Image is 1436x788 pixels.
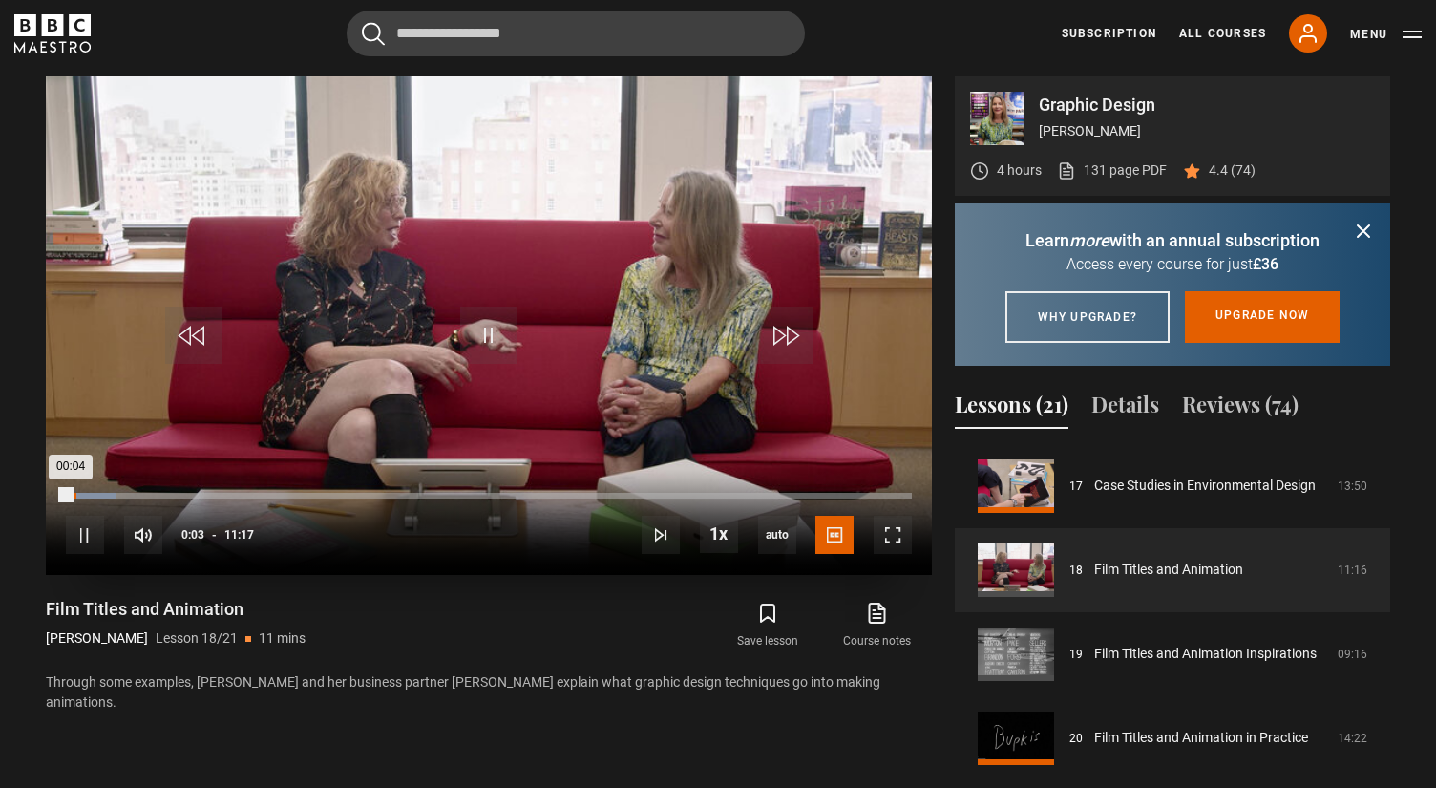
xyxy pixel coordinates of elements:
[1094,644,1317,664] a: Film Titles and Animation Inspirations
[1253,255,1278,273] span: £36
[1039,121,1375,141] p: [PERSON_NAME]
[1069,230,1109,250] i: more
[1091,389,1159,429] button: Details
[46,628,148,649] p: [PERSON_NAME]
[66,493,912,499] div: Progress Bar
[642,516,680,554] button: Next Lesson
[1094,560,1243,580] a: Film Titles and Animation
[362,22,385,46] button: Submit the search query
[823,598,932,653] a: Course notes
[66,516,104,554] button: Pause
[347,11,805,56] input: Search
[874,516,912,554] button: Fullscreen
[1209,160,1256,181] p: 4.4 (74)
[212,528,217,542] span: -
[758,516,796,554] span: auto
[181,518,204,552] span: 0:03
[1094,476,1316,496] a: Case Studies in Environmental Design
[124,516,162,554] button: Mute
[14,14,91,53] svg: BBC Maestro
[46,672,932,713] p: Through some examples, [PERSON_NAME] and her business partner [PERSON_NAME] explain what graphic ...
[1185,291,1340,343] a: Upgrade now
[1350,25,1422,44] button: Toggle navigation
[259,628,306,649] p: 11 mins
[978,253,1367,276] p: Access every course for just
[46,598,306,621] h1: Film Titles and Animation
[1179,25,1266,42] a: All Courses
[978,227,1367,253] p: Learn with an annual subscription
[224,518,254,552] span: 11:17
[955,389,1068,429] button: Lessons (21)
[1005,291,1170,343] a: Why upgrade?
[815,516,854,554] button: Captions
[758,516,796,554] div: Current quality: 720p
[997,160,1042,181] p: 4 hours
[713,598,822,653] button: Save lesson
[700,515,738,553] button: Playback Rate
[156,628,238,649] p: Lesson 18/21
[1062,25,1156,42] a: Subscription
[1094,728,1308,748] a: Film Titles and Animation in Practice
[1057,160,1167,181] a: 131 page PDF
[46,76,932,575] video-js: Video Player
[1182,389,1299,429] button: Reviews (74)
[1039,96,1375,114] p: Graphic Design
